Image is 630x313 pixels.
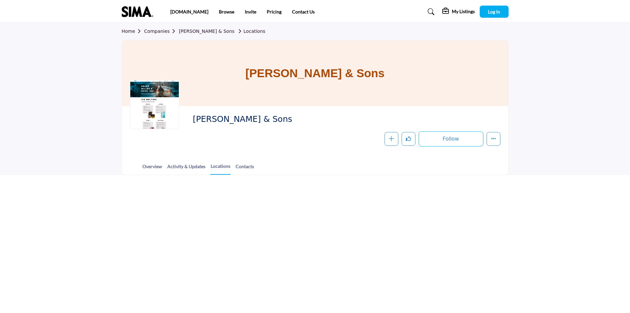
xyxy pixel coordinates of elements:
[170,9,208,14] a: [DOMAIN_NAME]
[487,132,500,146] button: More details
[267,9,282,14] a: Pricing
[452,9,475,14] h5: My Listings
[235,163,254,174] a: Contacts
[245,40,385,106] h1: [PERSON_NAME] & Sons
[236,29,265,34] a: Locations
[193,114,341,125] span: Frank Miller & Sons
[122,6,157,17] img: site Logo
[245,9,256,14] a: Invite
[144,29,179,34] a: Companies
[480,6,509,18] button: Log In
[419,131,483,146] button: Follow
[210,163,231,175] a: Locations
[442,8,475,16] div: My Listings
[219,9,234,14] a: Browse
[179,29,235,34] a: [PERSON_NAME] & Sons
[167,163,206,174] a: Activity & Updates
[488,9,500,14] span: Log In
[402,132,415,146] button: Like
[122,29,144,34] a: Home
[142,163,162,174] a: Overview
[292,9,315,14] a: Contact Us
[421,7,439,17] a: Search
